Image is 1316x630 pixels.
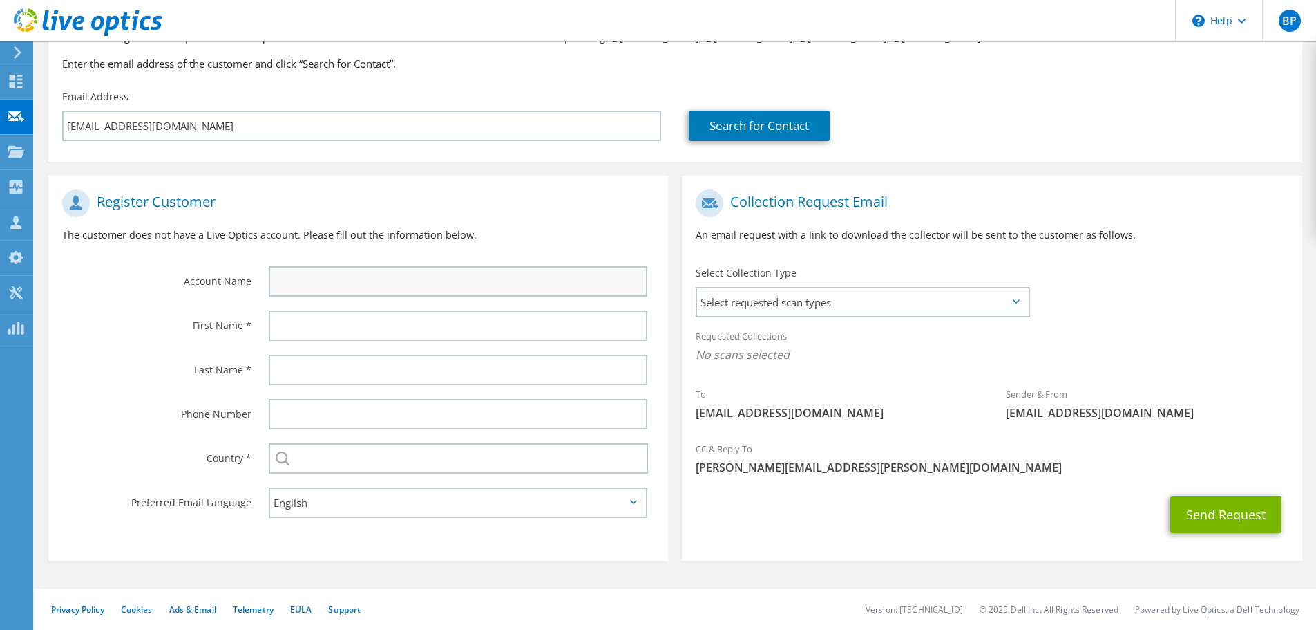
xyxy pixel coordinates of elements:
div: To [682,380,992,427]
label: Account Name [62,266,251,288]
span: Select requested scan types [697,288,1028,316]
span: No scans selected [696,347,1288,362]
div: Sender & From [992,380,1302,427]
h1: Collection Request Email [696,189,1281,217]
a: Cookies [121,604,153,615]
span: BP [1279,10,1301,32]
p: An email request with a link to download the collector will be sent to the customer as follows. [696,228,1288,243]
li: © 2025 Dell Inc. All Rights Reserved [980,604,1118,615]
p: The customer does not have a Live Optics account. Please fill out the information below. [62,228,654,243]
a: EULA [290,604,312,615]
h3: Enter the email address of the customer and click “Search for Contact”. [62,56,1288,71]
li: Powered by Live Optics, a Dell Technology [1135,604,1299,615]
a: Ads & Email [169,604,216,615]
h1: Register Customer [62,189,647,217]
label: Email Address [62,90,128,104]
div: Requested Collections [682,322,1301,373]
a: Support [328,604,361,615]
span: [EMAIL_ADDRESS][DOMAIN_NAME] [696,405,978,420]
li: Version: [TECHNICAL_ID] [866,604,963,615]
span: [PERSON_NAME][EMAIL_ADDRESS][PERSON_NAME][DOMAIN_NAME] [696,460,1288,475]
div: CC & Reply To [682,434,1301,482]
label: Select Collection Type [696,266,797,280]
a: Telemetry [233,604,274,615]
label: Last Name * [62,355,251,377]
button: Send Request [1170,496,1281,533]
label: Phone Number [62,399,251,421]
label: First Name * [62,311,251,333]
a: Search for Contact [689,111,830,141]
svg: \n [1192,15,1205,27]
label: Country * [62,443,251,465]
span: [EMAIL_ADDRESS][DOMAIN_NAME] [1006,405,1288,420]
a: Privacy Policy [51,604,104,615]
label: Preferred Email Language [62,488,251,510]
